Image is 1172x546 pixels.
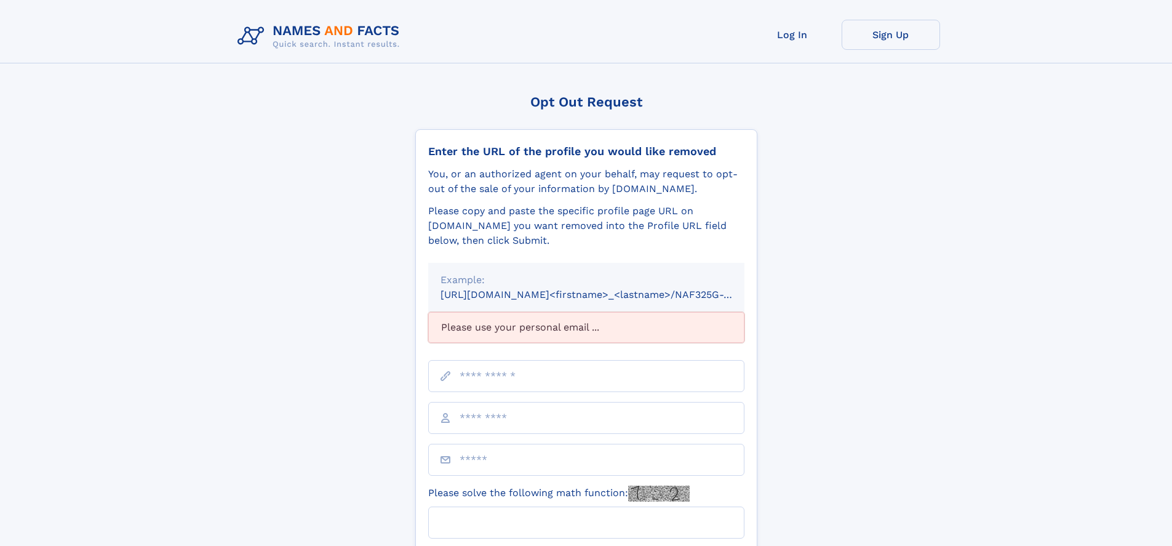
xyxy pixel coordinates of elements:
label: Please solve the following math function: [428,486,690,502]
small: [URL][DOMAIN_NAME]<firstname>_<lastname>/NAF325G-xxxxxxxx [440,289,768,300]
img: Logo Names and Facts [233,20,410,53]
div: Please copy and paste the specific profile page URL on [DOMAIN_NAME] you want removed into the Pr... [428,204,744,248]
div: Opt Out Request [415,94,757,110]
div: Please use your personal email ... [428,312,744,343]
div: Enter the URL of the profile you would like removed [428,145,744,158]
div: Example: [440,273,732,287]
a: Sign Up [842,20,940,50]
a: Log In [743,20,842,50]
div: You, or an authorized agent on your behalf, may request to opt-out of the sale of your informatio... [428,167,744,196]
